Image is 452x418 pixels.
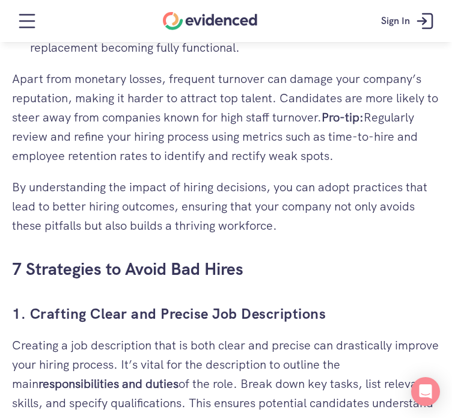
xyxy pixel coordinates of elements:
[12,177,440,235] p: By understanding the impact of hiring decisions, you can adopt practices that lead to better hiri...
[411,377,440,406] div: Open Intercom Messenger
[163,12,257,30] a: Home
[12,69,440,165] p: Apart from monetary losses, frequent turnover can damage your company’s reputation, making it har...
[12,258,243,280] a: 7 Strategies to Avoid Bad Hires
[38,376,179,392] strong: responsibilities and duties
[372,3,446,39] a: Sign In
[381,13,410,29] p: Sign In
[12,304,326,323] a: 1. Crafting Clear and Precise Job Descriptions
[322,109,364,125] strong: Pro-tip:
